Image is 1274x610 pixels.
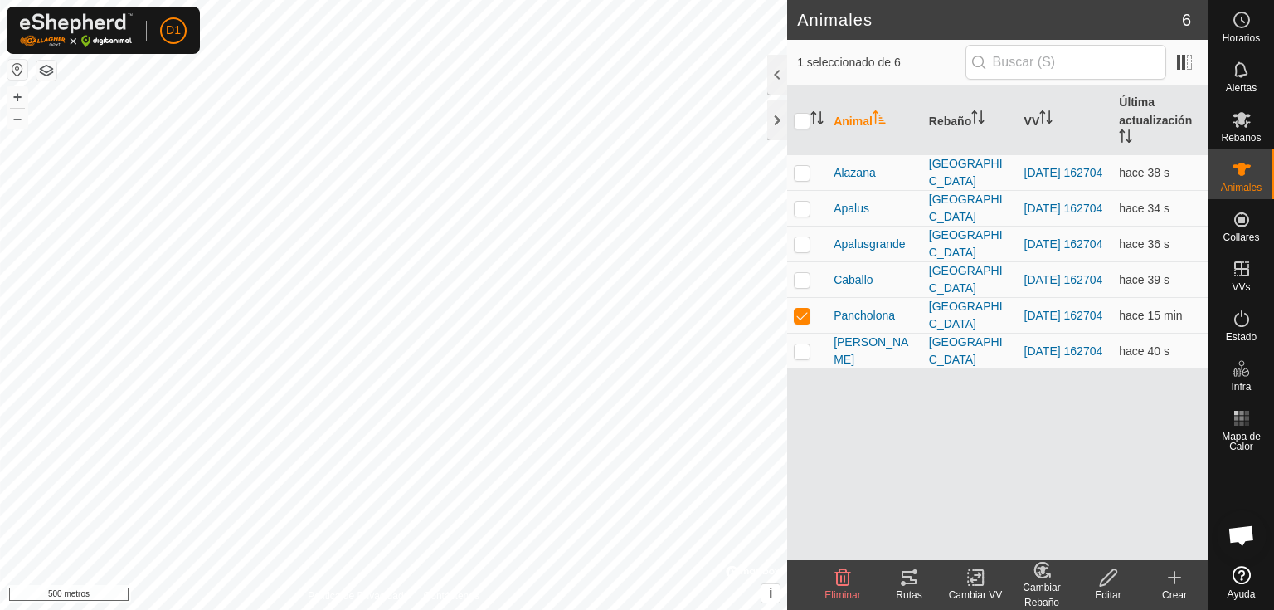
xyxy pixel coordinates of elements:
span: 14 de octubre de 2025, 8:49 [1119,273,1169,286]
font: Alazana [834,166,876,179]
font: hace 34 s [1119,202,1169,215]
button: – [7,109,27,129]
font: [GEOGRAPHIC_DATA] [929,335,1003,366]
font: Estado [1226,331,1257,343]
span: 14 de octubre de 2025, 8:49 [1119,202,1169,215]
a: [DATE] 162704 [1024,273,1103,286]
font: 6 [1182,11,1191,29]
font: hace 15 min [1119,309,1182,322]
font: Mapa de Calor [1222,431,1261,452]
button: Capas del Mapa [36,61,56,81]
font: hace 38 s [1119,166,1169,179]
img: Logotipo de Gallagher [20,13,133,47]
a: [DATE] 162704 [1024,309,1103,322]
font: 1 seleccionado de 6 [797,56,901,69]
font: Rebaños [1221,132,1261,144]
font: – [13,110,22,127]
font: Collares [1223,232,1259,243]
a: Política de Privacidad [308,588,403,603]
a: Contáctenos [424,588,479,603]
font: Apalus [834,202,869,215]
font: Cambiar VV [949,589,1003,601]
font: Cambiar Rebaño [1023,582,1060,608]
font: Animales [797,11,873,29]
p-sorticon: Activar para ordenar [971,113,985,126]
font: Eliminar [824,589,860,601]
font: Crear [1162,589,1187,601]
a: Ayuda [1208,559,1274,606]
p-sorticon: Activar para ordenar [1119,132,1132,145]
p-sorticon: Activar para ordenar [810,114,824,127]
button: + [7,87,27,107]
div: Chat abierto [1217,510,1267,560]
font: Caballo [834,273,873,286]
font: Política de Privacidad [308,590,403,602]
font: Apalusgrande [834,237,905,251]
font: VVs [1232,281,1250,293]
font: [PERSON_NAME] [834,335,908,366]
font: Pancholona [834,309,895,322]
span: 14 de octubre de 2025, 8:49 [1119,237,1169,251]
font: i [769,586,772,600]
font: Animal [834,115,873,128]
font: Horarios [1223,32,1260,44]
a: [DATE] 162704 [1024,202,1103,215]
font: Ayuda [1228,588,1256,600]
font: hace 40 s [1119,344,1169,358]
font: Rebaño [929,115,971,128]
font: [GEOGRAPHIC_DATA] [929,193,1003,223]
font: Contáctenos [424,590,479,602]
font: D1 [166,23,181,37]
a: [DATE] 162704 [1024,237,1103,251]
p-sorticon: Activar para ordenar [873,113,886,126]
font: VV [1024,115,1040,128]
span: 14 de octubre de 2025, 8:34 [1119,309,1182,322]
font: + [13,88,22,105]
font: hace 36 s [1119,237,1169,251]
font: Última actualización [1119,95,1192,127]
p-sorticon: Activar para ordenar [1039,113,1053,126]
button: i [761,584,780,603]
font: [GEOGRAPHIC_DATA] [929,264,1003,295]
font: Editar [1095,589,1121,601]
span: 14 de octubre de 2025, 8:49 [1119,166,1169,179]
button: Restablecer Mapa [7,60,27,80]
font: Infra [1231,381,1251,393]
font: Animales [1221,182,1262,193]
font: [GEOGRAPHIC_DATA] [929,157,1003,188]
a: [DATE] 162704 [1024,166,1103,179]
span: 14 de octubre de 2025, 8:49 [1119,344,1169,358]
font: Alertas [1226,82,1257,94]
font: [GEOGRAPHIC_DATA] [929,300,1003,330]
font: [GEOGRAPHIC_DATA] [929,228,1003,259]
input: Buscar (S) [965,45,1166,80]
font: Rutas [896,589,921,601]
font: hace 39 s [1119,273,1169,286]
a: [DATE] 162704 [1024,344,1103,358]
